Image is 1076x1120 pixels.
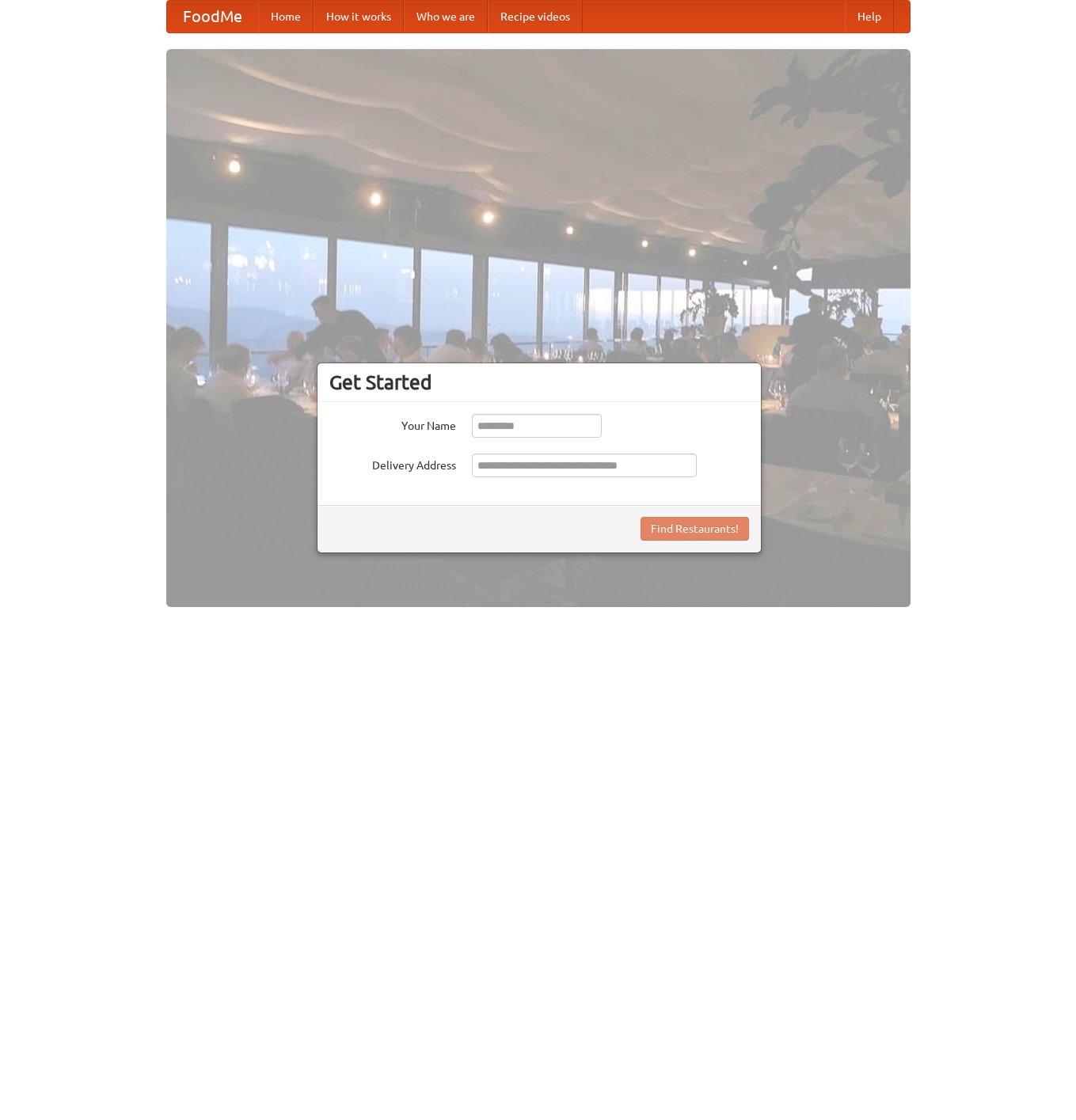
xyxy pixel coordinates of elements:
[167,1,258,32] a: FoodMe
[314,1,404,32] a: How it works
[488,1,583,32] a: Recipe videos
[329,370,749,394] h3: Get Started
[845,1,894,32] a: Help
[258,1,314,32] a: Home
[641,517,749,541] button: Find Restaurants!
[329,454,456,473] label: Delivery Address
[404,1,488,32] a: Who we are
[329,414,456,434] label: Your Name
